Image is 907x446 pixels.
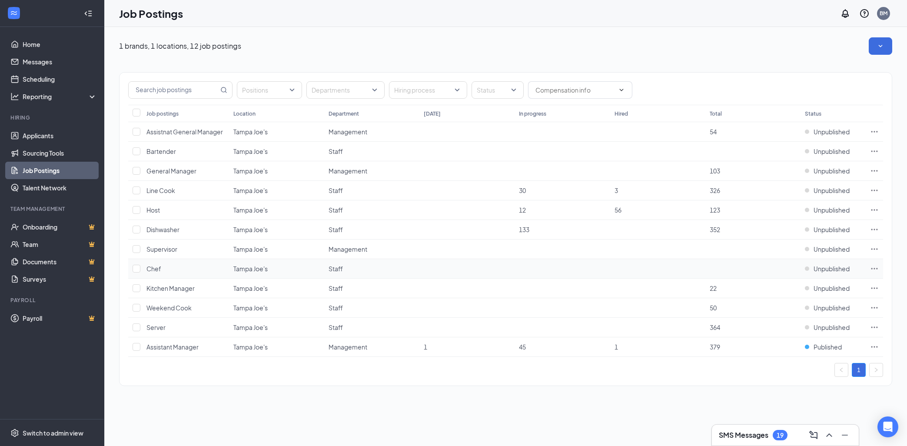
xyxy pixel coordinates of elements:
span: Unpublished [814,186,850,195]
svg: ComposeMessage [808,430,819,440]
div: Reporting [23,92,97,101]
span: Unpublished [814,166,850,175]
td: Tampa Joe's [229,122,324,142]
span: Tampa Joe's [233,167,268,175]
span: Management [329,245,367,253]
span: 1 [424,343,427,351]
span: 30 [519,186,526,194]
span: Staff [329,284,343,292]
span: Unpublished [814,284,850,293]
span: right [874,367,879,373]
span: 50 [710,304,717,312]
button: Minimize [838,428,852,442]
span: 22 [710,284,717,292]
td: Staff [324,181,419,200]
span: 12 [519,206,526,214]
li: Next Page [869,363,883,377]
span: Tampa Joe's [233,186,268,194]
svg: Ellipses [870,284,879,293]
svg: Ellipses [870,323,879,332]
td: Tampa Joe's [229,298,324,318]
div: Job postings [146,110,179,117]
svg: Analysis [10,92,19,101]
a: SurveysCrown [23,270,97,288]
th: [DATE] [419,105,515,122]
svg: Collapse [84,9,93,18]
span: General Manager [146,167,196,175]
h1: Job Postings [119,6,183,21]
svg: ChevronDown [618,87,625,93]
div: Open Intercom Messenger [877,416,898,437]
a: TeamCrown [23,236,97,253]
button: ChevronUp [822,428,836,442]
a: Home [23,36,97,53]
svg: QuestionInfo [859,8,870,19]
span: Tampa Joe's [233,226,268,233]
a: Scheduling [23,70,97,88]
div: Department [329,110,359,117]
p: 1 brands, 1 locations, 12 job postings [119,41,241,51]
span: Chef [146,265,161,273]
td: Staff [324,142,419,161]
svg: Ellipses [870,206,879,214]
span: Staff [329,147,343,155]
span: Unpublished [814,206,850,214]
td: Staff [324,200,419,220]
svg: Ellipses [870,147,879,156]
span: Supervisor [146,245,177,253]
span: left [839,367,844,373]
span: Server [146,323,166,331]
span: 364 [710,323,720,331]
span: Staff [329,265,343,273]
svg: SmallChevronDown [876,42,885,50]
span: Weekend Cook [146,304,192,312]
div: Hiring [10,114,95,121]
span: Management [329,167,367,175]
span: 45 [519,343,526,351]
td: Tampa Joe's [229,279,324,298]
a: Sourcing Tools [23,144,97,162]
td: Tampa Joe's [229,200,324,220]
span: Staff [329,186,343,194]
span: 1 [615,343,618,351]
span: Kitchen Manager [146,284,195,292]
span: Published [814,343,842,351]
li: Previous Page [834,363,848,377]
td: Tampa Joe's [229,220,324,240]
th: Hired [610,105,705,122]
div: BM [880,10,887,17]
span: Tampa Joe's [233,265,268,273]
span: Management [329,128,367,136]
span: Bartender [146,147,176,155]
span: Staff [329,226,343,233]
div: 19 [777,432,784,439]
a: OnboardingCrown [23,218,97,236]
td: Management [324,161,419,181]
span: Tampa Joe's [233,128,268,136]
span: Unpublished [814,147,850,156]
svg: Ellipses [870,186,879,195]
div: Location [233,110,256,117]
button: ComposeMessage [807,428,821,442]
a: PayrollCrown [23,310,97,327]
span: 352 [710,226,720,233]
svg: ChevronUp [824,430,834,440]
td: Staff [324,298,419,318]
span: Unpublished [814,225,850,234]
a: 1 [852,363,865,376]
span: Tampa Joe's [233,245,268,253]
td: Tampa Joe's [229,259,324,279]
th: Status [801,105,866,122]
div: Payroll [10,296,95,304]
span: 56 [615,206,621,214]
th: Total [705,105,801,122]
span: Staff [329,304,343,312]
span: Line Cook [146,186,175,194]
span: Tampa Joe's [233,147,268,155]
td: Staff [324,220,419,240]
span: 133 [519,226,529,233]
td: Tampa Joe's [229,181,324,200]
span: Dishwasher [146,226,179,233]
span: Staff [329,323,343,331]
a: DocumentsCrown [23,253,97,270]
